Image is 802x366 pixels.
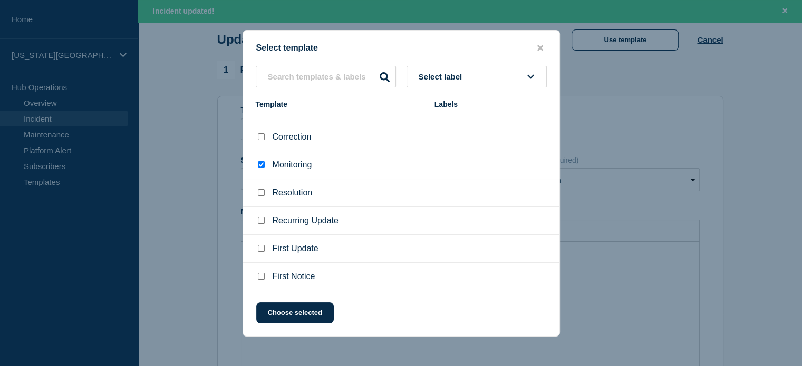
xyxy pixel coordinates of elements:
[258,273,265,280] input: First Notice checkbox
[258,133,265,140] input: Correction checkbox
[243,43,559,53] div: Select template
[273,216,339,225] p: Recurring Update
[434,100,547,108] div: Labels
[258,189,265,196] input: Resolution checkbox
[534,43,546,53] button: close button
[273,160,312,170] p: Monitoring
[419,72,467,81] span: Select label
[258,217,265,224] input: Recurring Update checkbox
[273,188,313,197] p: Resolution
[256,66,396,87] input: Search templates & labels
[273,132,312,142] p: Correction
[258,245,265,252] input: First Update checkbox
[256,100,424,108] div: Template
[407,66,547,87] button: Select label
[258,161,265,168] input: Monitoring checkbox
[273,244,318,253] p: First Update
[273,272,315,281] p: First Notice
[256,302,334,323] button: Choose selected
